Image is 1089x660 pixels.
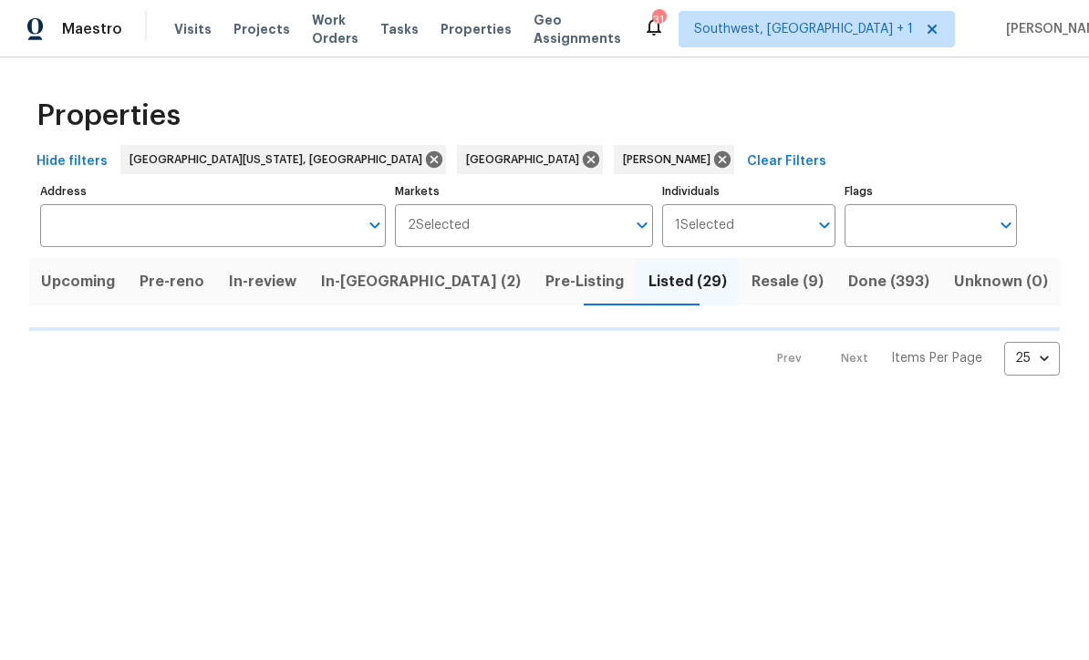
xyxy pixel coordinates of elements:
nav: Pagination Navigation [760,342,1060,376]
div: 25 [1004,335,1060,382]
button: Hide filters [29,145,115,179]
span: Upcoming [40,269,117,294]
div: 31 [652,11,665,29]
span: Work Orders [312,11,358,47]
span: 1 Selected [675,218,734,233]
span: [GEOGRAPHIC_DATA] [466,150,586,169]
span: In-[GEOGRAPHIC_DATA] (2) [320,269,523,294]
label: Address [40,186,386,197]
span: Properties [441,20,512,38]
span: Resale (9) [750,269,825,294]
button: Open [812,212,837,238]
button: Open [362,212,388,238]
span: Hide filters [36,150,108,173]
span: In-review [228,269,298,294]
span: Geo Assignments [534,11,621,47]
span: [GEOGRAPHIC_DATA][US_STATE], [GEOGRAPHIC_DATA] [130,150,430,169]
span: Properties [36,107,181,125]
p: Items Per Page [891,349,982,367]
span: [PERSON_NAME] [623,150,718,169]
button: Open [629,212,655,238]
div: [GEOGRAPHIC_DATA][US_STATE], [GEOGRAPHIC_DATA] [120,145,446,174]
label: Markets [395,186,654,197]
span: 2 Selected [408,218,470,233]
button: Clear Filters [740,145,834,179]
span: Listed (29) [647,269,728,294]
span: Done (393) [846,269,930,294]
button: Open [993,212,1019,238]
span: Clear Filters [747,150,826,173]
span: Visits [174,20,212,38]
span: Unknown (0) [952,269,1049,294]
span: Pre-reno [139,269,206,294]
span: Southwest, [GEOGRAPHIC_DATA] + 1 [694,20,913,38]
span: Maestro [62,20,122,38]
div: [GEOGRAPHIC_DATA] [457,145,603,174]
div: [PERSON_NAME] [614,145,734,174]
span: Projects [233,20,290,38]
span: Pre-Listing [544,269,626,294]
span: Tasks [380,23,419,36]
label: Individuals [662,186,835,197]
label: Flags [845,186,1017,197]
